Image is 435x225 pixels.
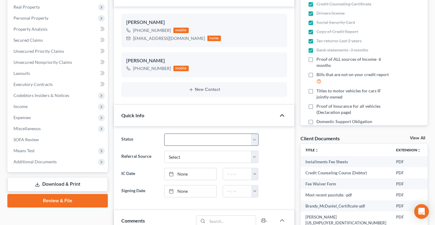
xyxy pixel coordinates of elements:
[9,79,108,90] a: Executory Contracts
[417,149,421,152] i: unfold_more
[316,29,358,35] span: Copy of Credit Report
[301,189,391,200] td: Most recent paystubs -pdf
[316,103,391,115] span: Proof of Insurance for all vehicles (Declaration page)
[133,35,205,41] div: [EMAIL_ADDRESS][DOMAIN_NAME]
[13,137,39,142] span: SOFA Review
[396,148,421,152] a: Extensionunfold_more
[118,134,161,146] label: Status
[121,218,145,223] span: Comments
[13,126,41,131] span: Miscellaneous
[315,149,319,152] i: unfold_more
[391,156,426,167] td: PDF
[223,185,252,197] input: -- : --
[305,148,319,152] a: Titleunfold_more
[316,47,368,53] span: Bank statements- 3 months
[13,115,31,120] span: Expenses
[9,24,108,35] a: Property Analysis
[13,26,47,32] span: Property Analysis
[126,19,282,26] div: [PERSON_NAME]
[9,57,108,68] a: Unsecured Nonpriority Claims
[414,204,429,219] div: Open Intercom Messenger
[9,134,108,145] a: SOFA Review
[118,168,161,180] label: IC Date
[316,19,355,25] span: Social Security Card
[13,148,35,153] span: Means Test
[316,72,389,78] span: Bills that are not on your credit report
[13,4,40,10] span: Real Property
[126,87,282,92] button: New Contact
[410,136,425,140] a: View All
[173,66,189,71] div: mobile
[9,46,108,57] a: Unsecured Priority Claims
[173,28,189,33] div: mobile
[133,27,171,33] div: [PHONE_NUMBER]
[13,82,53,87] span: Executory Contracts
[301,135,340,142] div: Client Documents
[391,178,426,189] td: PDF
[301,156,391,167] td: Installments Fee Sheets
[223,168,252,180] input: -- : --
[13,60,72,65] span: Unsecured Nonpriority Claims
[207,36,221,41] div: home
[118,185,161,197] label: Signing Date
[7,194,108,208] a: Review & File
[316,10,345,16] span: Drivers license
[118,151,161,163] label: Referral Source
[13,104,28,109] span: Income
[316,1,371,7] span: Credit Counseling Certificate
[121,112,144,118] span: Quick Info
[391,200,426,211] td: PDF
[13,93,69,98] span: Codebtors Insiders & Notices
[316,56,391,68] span: Proof of ALL sources of Income- 6 months
[316,88,391,100] span: Titles to motor vehicles for cars IF jointly owned
[7,177,108,192] a: Download & Print
[316,38,361,44] span: Tax returns-Last 2 years
[165,168,216,180] a: None
[316,118,391,137] span: Domestic Support Obligation Certificate if Child Support or Alimony is paid
[9,35,108,46] a: Secured Claims
[165,185,216,197] a: None
[301,200,391,211] td: Brandy_McDaniel_Certificate-pdf
[391,167,426,178] td: PDF
[391,189,426,200] td: PDF
[9,68,108,79] a: Lawsuits
[13,159,57,164] span: Additional Documents
[13,71,30,76] span: Lawsuits
[13,48,64,54] span: Unsecured Priority Claims
[13,15,48,21] span: Personal Property
[133,65,171,72] div: [PHONE_NUMBER]
[13,37,43,43] span: Secured Claims
[301,178,391,189] td: Fee Waiver Form
[126,57,282,64] div: [PERSON_NAME]
[301,167,391,178] td: Credit Counseling Course (Debtor)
